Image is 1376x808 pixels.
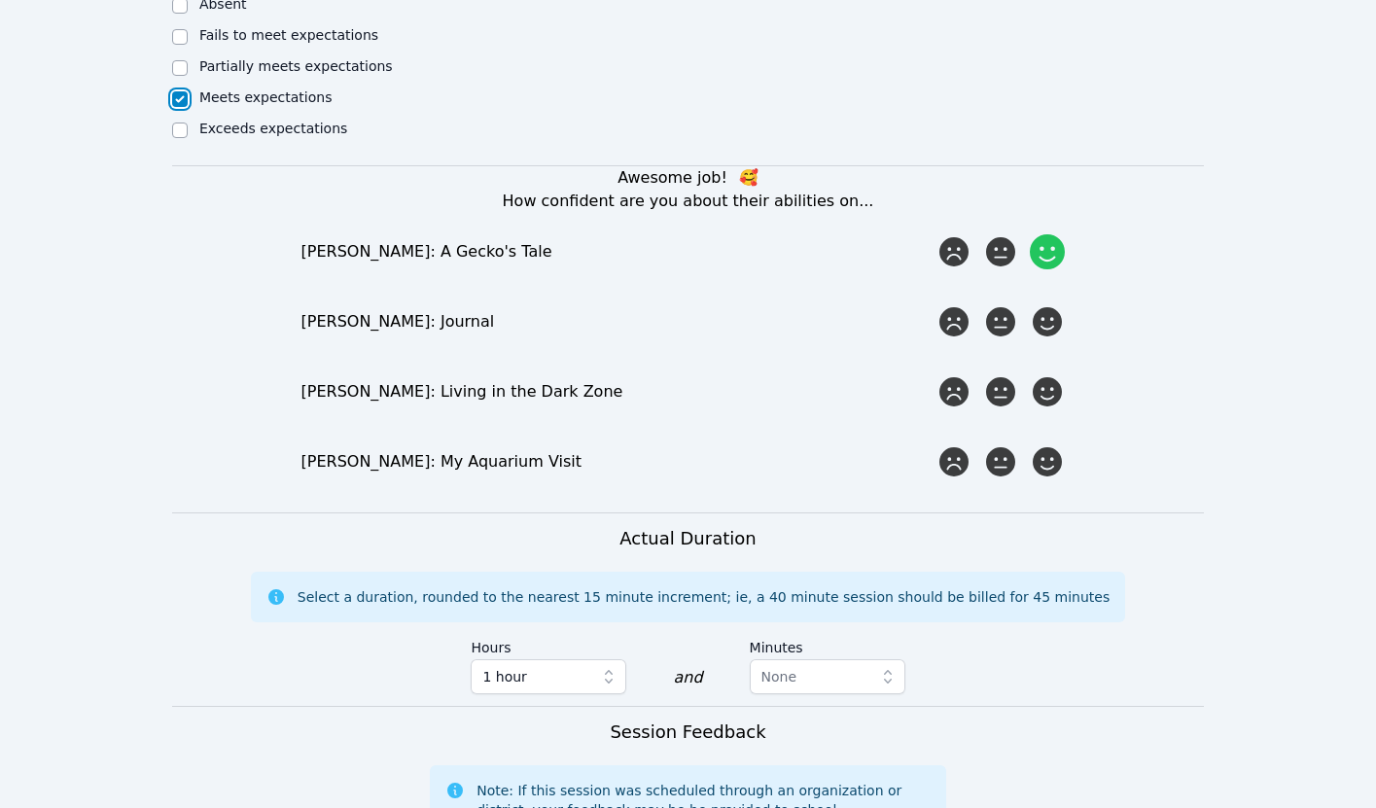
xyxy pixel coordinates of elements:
[761,669,797,685] span: None
[301,240,935,263] div: [PERSON_NAME]: A Gecko's Tale
[199,121,347,136] label: Exceeds expectations
[301,380,935,404] div: [PERSON_NAME]: Living in the Dark Zone
[503,192,874,210] span: How confident are you about their abilities on...
[617,168,727,187] span: Awesome job!
[199,58,393,74] label: Partially meets expectations
[482,665,526,688] span: 1 hour
[619,525,756,552] h3: Actual Duration
[301,450,935,474] div: [PERSON_NAME]: My Aquarium Visit
[750,659,905,694] button: None
[199,27,378,43] label: Fails to meet expectations
[739,168,759,187] span: kisses
[610,719,765,746] h3: Session Feedback
[750,630,905,659] label: Minutes
[471,630,626,659] label: Hours
[471,659,626,694] button: 1 hour
[301,310,935,334] div: [PERSON_NAME]: Journal
[199,89,333,105] label: Meets expectations
[673,666,702,689] div: and
[298,587,1110,607] div: Select a duration, rounded to the nearest 15 minute increment; ie, a 40 minute session should be ...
